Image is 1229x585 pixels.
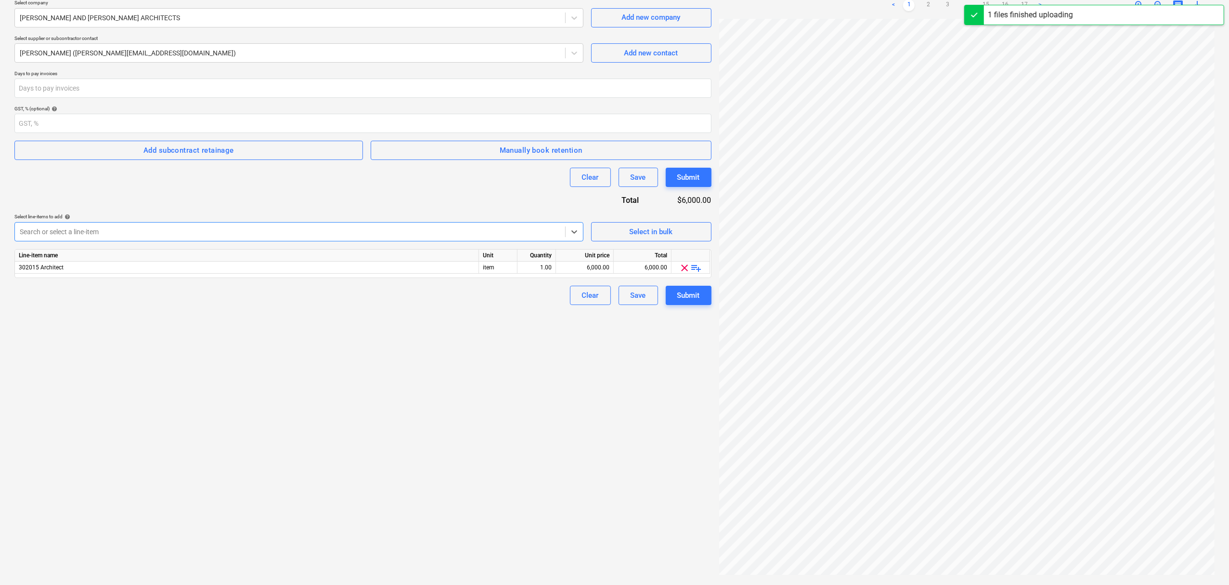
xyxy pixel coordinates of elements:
[591,222,712,241] button: Select in bulk
[371,141,712,160] button: Manually book retention
[50,106,57,112] span: help
[14,70,712,79] p: Days to pay invoices
[622,11,681,24] div: Add new company
[591,8,712,27] button: Add new company
[654,195,711,206] div: $6,000.00
[556,250,614,262] div: Unit price
[631,289,646,302] div: Save
[591,43,712,63] button: Add new contact
[479,250,517,262] div: Unit
[14,79,712,98] input: Days to pay invoices
[14,35,583,43] p: Select supplier or subcontractor contact
[19,264,64,271] span: 302015 Architect
[618,262,667,274] div: 6,000.00
[143,144,234,157] div: Add subcontract retainage
[517,250,556,262] div: Quantity
[14,106,712,112] div: GST, % (optional)
[560,262,609,274] div: 6,000.00
[988,9,1073,21] div: 1 files finished uploading
[677,171,700,184] div: Submit
[479,262,517,274] div: item
[631,171,646,184] div: Save
[666,168,712,187] button: Submit
[14,114,712,133] input: GST, %
[691,262,702,274] span: playlist_add
[614,250,672,262] div: Total
[619,286,658,305] button: Save
[630,226,673,238] div: Select in bulk
[582,171,599,184] div: Clear
[570,286,611,305] button: Clear
[619,168,658,187] button: Save
[14,141,363,160] button: Add subcontract retainage
[521,262,552,274] div: 1.00
[63,214,70,220] span: help
[15,250,479,262] div: Line-item name
[666,286,712,305] button: Submit
[586,195,655,206] div: Total
[500,144,582,157] div: Manually book retention
[677,289,700,302] div: Submit
[624,47,678,59] div: Add new contact
[679,262,691,274] span: clear
[582,289,599,302] div: Clear
[14,213,583,220] div: Select line-items to add
[570,168,611,187] button: Clear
